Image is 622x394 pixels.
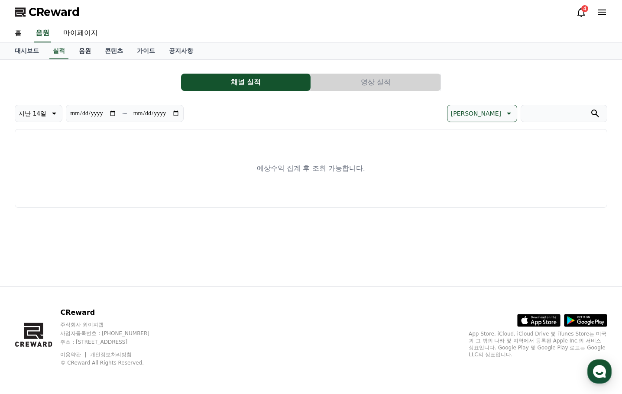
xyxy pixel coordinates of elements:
span: 홈 [27,287,32,294]
p: App Store, iCloud, iCloud Drive 및 iTunes Store는 미국과 그 밖의 나라 및 지역에서 등록된 Apple Inc.의 서비스 상표입니다. Goo... [469,330,607,358]
a: CReward [15,5,80,19]
span: CReward [29,5,80,19]
a: 4 [576,7,586,17]
a: 개인정보처리방침 [90,352,132,358]
p: 예상수익 집계 후 조회 가능합니다. [257,163,365,174]
span: 대화 [79,288,90,295]
p: ~ [122,108,127,119]
p: 사업자등록번호 : [PHONE_NUMBER] [60,330,166,337]
button: 채널 실적 [181,74,311,91]
a: 마이페이지 [56,24,105,42]
a: 대화 [57,275,112,296]
p: 지난 14일 [19,107,46,119]
a: 설정 [112,275,166,296]
a: 음원 [34,24,51,42]
p: 주식회사 와이피랩 [60,321,166,328]
button: [PERSON_NAME] [447,105,517,122]
a: 실적 [49,43,68,59]
button: 지난 14일 [15,105,62,122]
a: 가이드 [130,43,162,59]
p: © CReward All Rights Reserved. [60,359,166,366]
p: [PERSON_NAME] [451,107,501,119]
a: 음원 [72,43,98,59]
a: 홈 [3,275,57,296]
p: CReward [60,307,166,318]
p: 주소 : [STREET_ADDRESS] [60,339,166,346]
a: 대시보드 [8,43,46,59]
a: 공지사항 [162,43,200,59]
button: 영상 실적 [311,74,441,91]
a: 홈 [8,24,29,42]
a: 콘텐츠 [98,43,130,59]
a: 이용약관 [60,352,87,358]
span: 설정 [134,287,144,294]
div: 4 [581,5,588,12]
